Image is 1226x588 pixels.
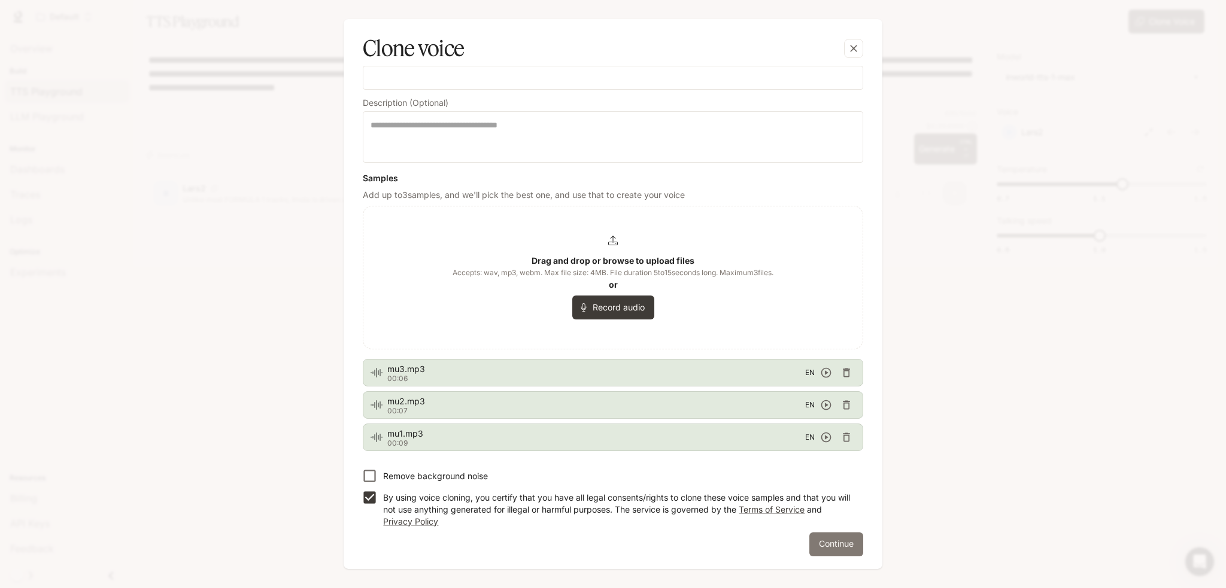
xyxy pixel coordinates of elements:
a: Privacy Policy [383,516,438,526]
span: mu2.mp3 [387,395,805,407]
span: EN [805,399,815,411]
button: Record audio [572,295,654,319]
span: EN [805,367,815,379]
span: Accepts: wav, mp3, webm. Max file size: 4MB. File duration 5 to 15 seconds long. Maximum 3 files. [453,267,773,279]
span: EN [805,431,815,443]
p: Remove background noise [383,470,488,482]
h6: Samples [363,172,863,184]
b: or [609,279,618,290]
p: 00:06 [387,375,805,382]
span: mu1.mp3 [387,428,805,440]
a: Terms of Service [739,504,805,514]
p: Add up to 3 samples, and we'll pick the best one, and use that to create your voice [363,189,863,201]
button: Continue [809,532,863,556]
p: By using voice cloning, you certify that you have all legal consents/rights to clone these voice ... [383,492,854,528]
b: Drag and drop or browse to upload files [532,255,694,266]
h5: Clone voice [363,33,464,63]
p: 00:09 [387,440,805,447]
p: 00:07 [387,407,805,415]
span: mu3.mp3 [387,363,805,375]
p: Description (Optional) [363,99,448,107]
